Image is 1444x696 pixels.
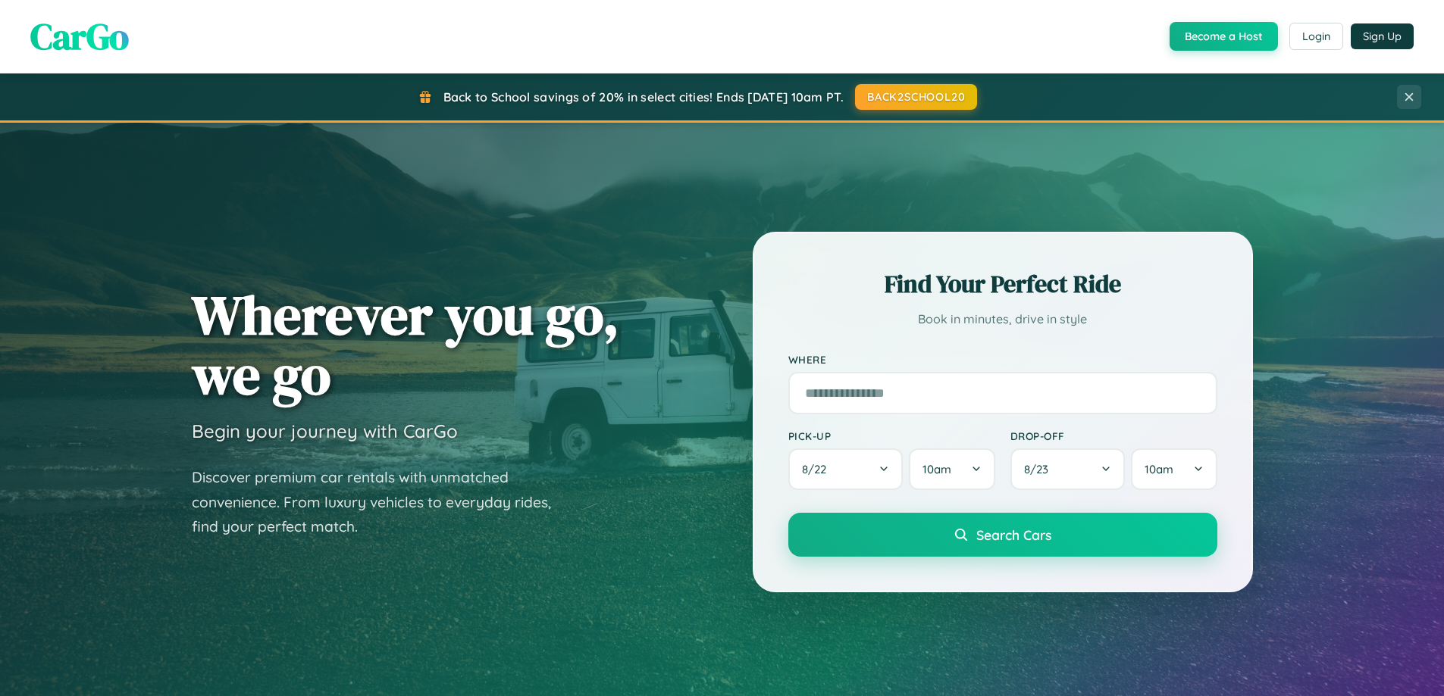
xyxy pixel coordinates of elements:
span: CarGo [30,11,129,61]
button: Search Cars [788,513,1217,557]
button: 8/23 [1010,448,1126,490]
button: Login [1289,23,1343,50]
span: Search Cars [976,526,1051,543]
span: 10am [922,462,951,476]
span: 8 / 23 [1024,462,1056,476]
p: Discover premium car rentals with unmatched convenience. From luxury vehicles to everyday rides, ... [192,465,571,539]
p: Book in minutes, drive in style [788,308,1217,330]
label: Drop-off [1010,429,1217,442]
label: Pick-up [788,429,995,442]
button: 10am [1131,448,1217,490]
h1: Wherever you go, we go [192,285,619,404]
label: Where [788,353,1217,366]
h3: Begin your journey with CarGo [192,420,458,442]
span: 10am [1145,462,1173,476]
button: Sign Up [1351,23,1414,49]
button: 10am [909,448,995,490]
span: Back to School savings of 20% in select cities! Ends [DATE] 10am PT. [443,89,844,105]
button: Become a Host [1170,22,1278,51]
button: BACK2SCHOOL20 [855,84,977,110]
h2: Find Your Perfect Ride [788,267,1217,301]
span: 8 / 22 [802,462,834,476]
button: 8/22 [788,448,904,490]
